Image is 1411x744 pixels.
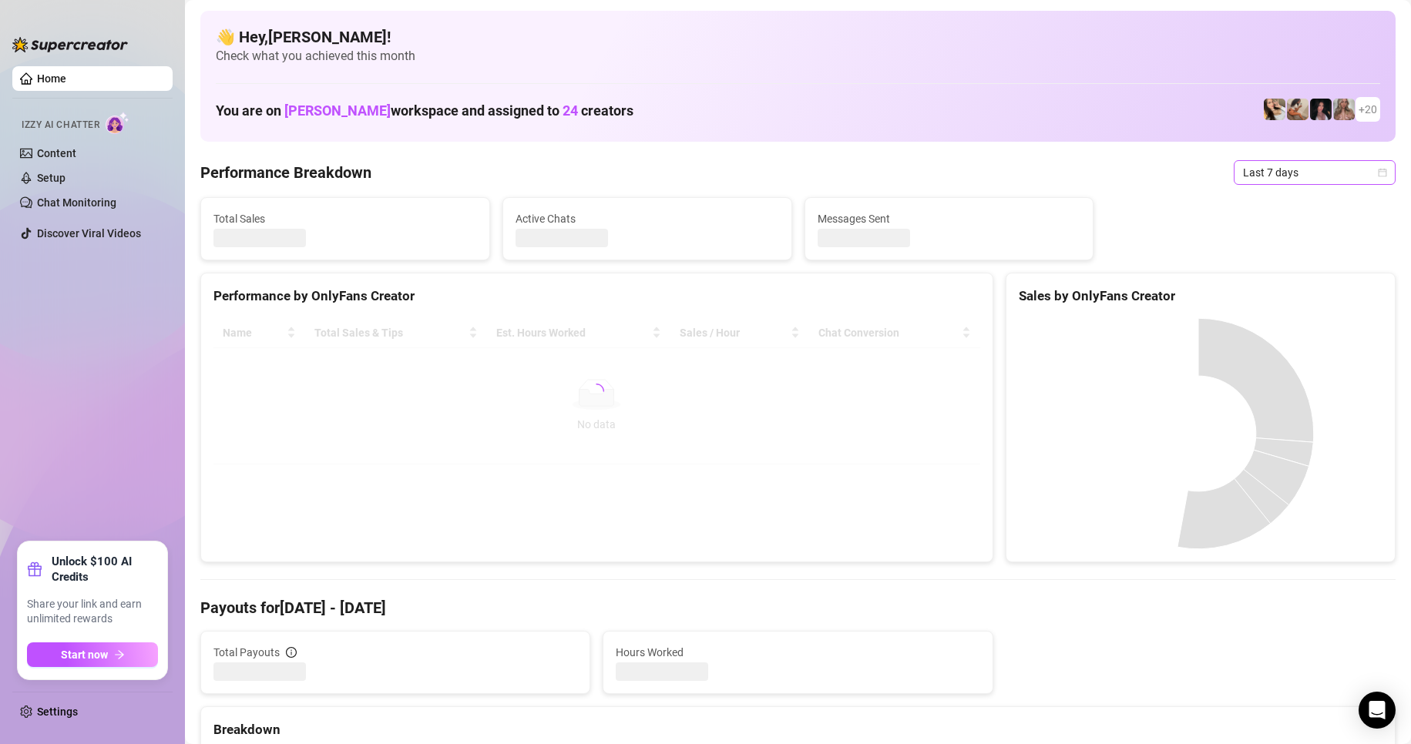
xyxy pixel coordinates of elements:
span: arrow-right [114,649,125,660]
a: Discover Viral Videos [37,227,141,240]
span: Hours Worked [616,644,979,661]
img: Avry (@avryjennerfree) [1264,99,1285,120]
strong: Unlock $100 AI Credits [52,554,158,585]
span: Total Payouts [213,644,280,661]
h4: Performance Breakdown [200,162,371,183]
span: 24 [563,102,578,119]
h4: Payouts for [DATE] - [DATE] [200,597,1396,618]
span: Start now [61,648,108,661]
h4: 👋 Hey, [PERSON_NAME] ! [216,26,1380,48]
span: Izzy AI Chatter [22,118,99,132]
a: Setup [37,172,66,184]
span: info-circle [286,647,297,658]
span: Last 7 days [1243,161,1386,184]
div: Open Intercom Messenger [1359,692,1396,729]
img: Baby (@babyyyybellaa) [1310,99,1332,120]
span: + 20 [1359,101,1377,118]
div: Sales by OnlyFans Creator [1019,286,1382,307]
img: Kayla (@kaylathaylababy) [1287,99,1309,120]
span: Active Chats [516,210,779,227]
a: Settings [37,705,78,718]
a: Home [37,72,66,85]
img: Kenzie (@dmaxkenz) [1333,99,1355,120]
img: AI Chatter [106,112,129,134]
span: Share your link and earn unlimited rewards [27,597,158,627]
span: [PERSON_NAME] [284,102,391,119]
span: Check what you achieved this month [216,48,1380,65]
span: loading [588,383,605,400]
span: gift [27,561,42,577]
h1: You are on workspace and assigned to creators [216,102,633,119]
div: Performance by OnlyFans Creator [213,286,980,307]
span: calendar [1378,168,1387,177]
span: Total Sales [213,210,477,227]
div: Breakdown [213,719,1382,740]
a: Chat Monitoring [37,196,116,209]
a: Content [37,147,76,159]
span: Messages Sent [818,210,1081,227]
button: Start nowarrow-right [27,642,158,667]
img: logo-BBDzfeDw.svg [12,37,128,52]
